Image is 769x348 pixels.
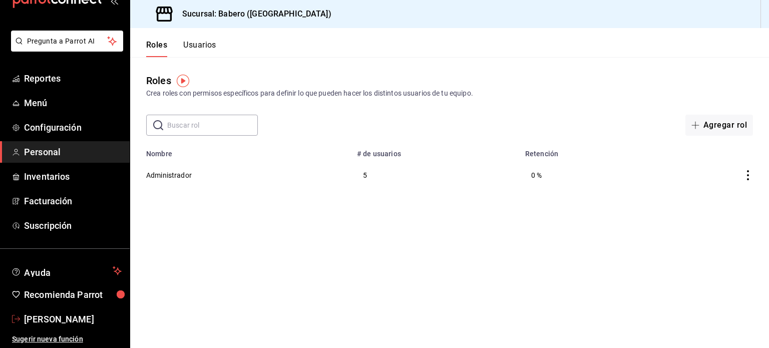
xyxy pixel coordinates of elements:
[183,40,216,57] button: Usuarios
[24,312,122,326] span: [PERSON_NAME]
[146,40,167,57] button: Roles
[27,36,108,47] span: Pregunta a Parrot AI
[7,43,123,54] a: Pregunta a Parrot AI
[24,121,122,134] span: Configuración
[24,194,122,208] span: Facturación
[519,158,655,192] td: 0 %
[24,219,122,232] span: Suscripción
[11,31,123,52] button: Pregunta a Parrot AI
[24,170,122,183] span: Inventarios
[167,115,258,135] input: Buscar rol
[351,144,519,158] th: # de usuarios
[130,144,351,158] th: Nombre
[519,144,655,158] th: Retención
[24,288,122,301] span: Recomienda Parrot
[351,158,519,192] td: 5
[685,115,753,136] button: Agregar rol
[12,334,122,344] span: Sugerir nueva función
[24,265,109,277] span: Ayuda
[743,170,753,180] button: actions
[24,145,122,159] span: Personal
[24,72,122,85] span: Reportes
[146,73,171,88] div: Roles
[146,40,216,57] div: navigation tabs
[174,8,331,20] h3: Sucursal: Babero ([GEOGRAPHIC_DATA])
[146,170,192,180] button: Administrador
[24,96,122,110] span: Menú
[177,75,189,87] img: Tooltip marker
[146,88,753,99] div: Crea roles con permisos específicos para definir lo que pueden hacer los distintos usuarios de tu...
